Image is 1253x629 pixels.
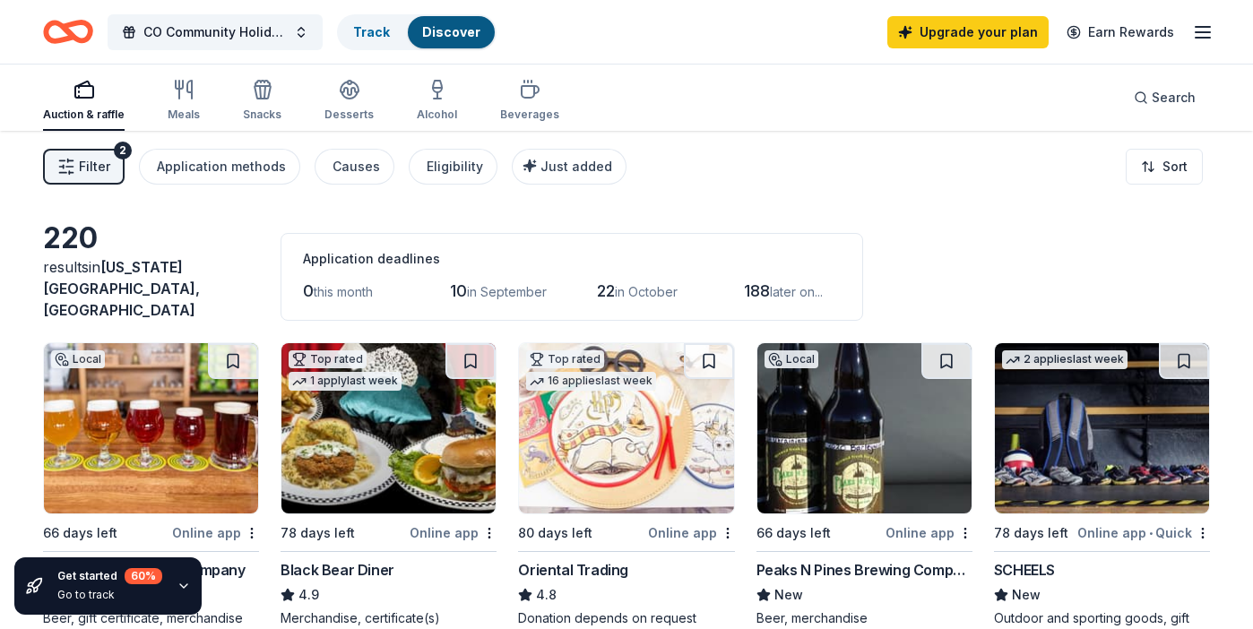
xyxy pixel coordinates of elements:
div: 80 days left [518,522,592,544]
div: 78 days left [281,522,355,544]
div: 78 days left [994,522,1068,544]
span: later on... [770,284,823,299]
a: Image for Peaks N Pines Brewing CompanyLocal66 days leftOnline appPeaks N Pines Brewing CompanyNe... [756,342,972,627]
button: Beverages [500,72,559,131]
div: Causes [333,156,380,177]
span: 4.8 [536,584,557,606]
button: Auction & raffle [43,72,125,131]
span: 22 [597,281,615,300]
div: Top rated [289,350,367,368]
div: Online app Quick [1077,521,1210,544]
span: Search [1152,87,1196,108]
button: Snacks [243,72,281,131]
div: 66 days left [43,522,117,544]
button: CO Community Holiday Party [108,14,323,50]
div: Get started [57,568,162,584]
img: Image for Peaks N Pines Brewing Company [757,343,972,513]
a: Image for Oriental TradingTop rated16 applieslast week80 days leftOnline appOriental Trading4.8Do... [518,342,734,627]
button: Sort [1126,149,1203,185]
span: 4.9 [298,584,319,606]
button: TrackDiscover [337,14,497,50]
div: Online app [648,521,735,544]
div: Beer, merchandise [756,609,972,627]
span: 0 [303,281,314,300]
img: Image for SCHEELS [995,343,1209,513]
div: Application deadlines [303,248,841,270]
span: in [43,258,200,319]
a: Discover [422,24,480,39]
div: Snacks [243,108,281,122]
div: Donation depends on request [518,609,734,627]
div: Merchandise, certificate(s) [281,609,497,627]
span: CO Community Holiday Party [143,22,287,43]
a: Earn Rewards [1056,16,1185,48]
span: Sort [1162,156,1188,177]
a: Upgrade your plan [887,16,1049,48]
div: Auction & raffle [43,108,125,122]
div: 66 days left [756,522,831,544]
button: Causes [315,149,394,185]
button: Meals [168,72,200,131]
button: Desserts [324,72,374,131]
img: Image for Goat Patch Brewing Company [44,343,258,513]
div: Online app [410,521,497,544]
div: SCHEELS [994,559,1055,581]
button: Alcohol [417,72,457,131]
div: Application methods [157,156,286,177]
div: Local [765,350,818,368]
img: Image for Black Bear Diner [281,343,496,513]
span: New [1012,584,1041,606]
span: Filter [79,156,110,177]
button: Just added [512,149,626,185]
div: Beverages [500,108,559,122]
span: [US_STATE][GEOGRAPHIC_DATA], [GEOGRAPHIC_DATA] [43,258,200,319]
button: Eligibility [409,149,497,185]
div: Peaks N Pines Brewing Company [756,559,972,581]
div: 60 % [125,568,162,584]
div: results [43,256,259,321]
a: Image for Goat Patch Brewing CompanyLocal66 days leftOnline appGoat Patch Brewing CompanyNewBeer,... [43,342,259,627]
div: Top rated [526,350,604,368]
span: Just added [540,159,612,174]
span: • [1149,526,1153,540]
button: Search [1119,80,1210,116]
div: Eligibility [427,156,483,177]
button: Filter2 [43,149,125,185]
div: Black Bear Diner [281,559,394,581]
div: Local [51,350,105,368]
a: Image for Black Bear DinerTop rated1 applylast week78 days leftOnline appBlack Bear Diner4.9Merch... [281,342,497,627]
span: in October [615,284,678,299]
div: Alcohol [417,108,457,122]
a: Home [43,11,93,53]
div: 2 applies last week [1002,350,1128,369]
span: 10 [450,281,467,300]
div: Meals [168,108,200,122]
span: New [774,584,803,606]
div: 220 [43,220,259,256]
a: Track [353,24,390,39]
span: 188 [744,281,770,300]
div: Desserts [324,108,374,122]
span: this month [314,284,373,299]
div: 2 [114,142,132,159]
div: Go to track [57,588,162,602]
button: Application methods [139,149,300,185]
div: Oriental Trading [518,559,628,581]
div: Online app [172,521,259,544]
span: in September [467,284,547,299]
div: 1 apply last week [289,372,402,391]
div: Online app [886,521,972,544]
div: 16 applies last week [526,372,656,391]
img: Image for Oriental Trading [519,343,733,513]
